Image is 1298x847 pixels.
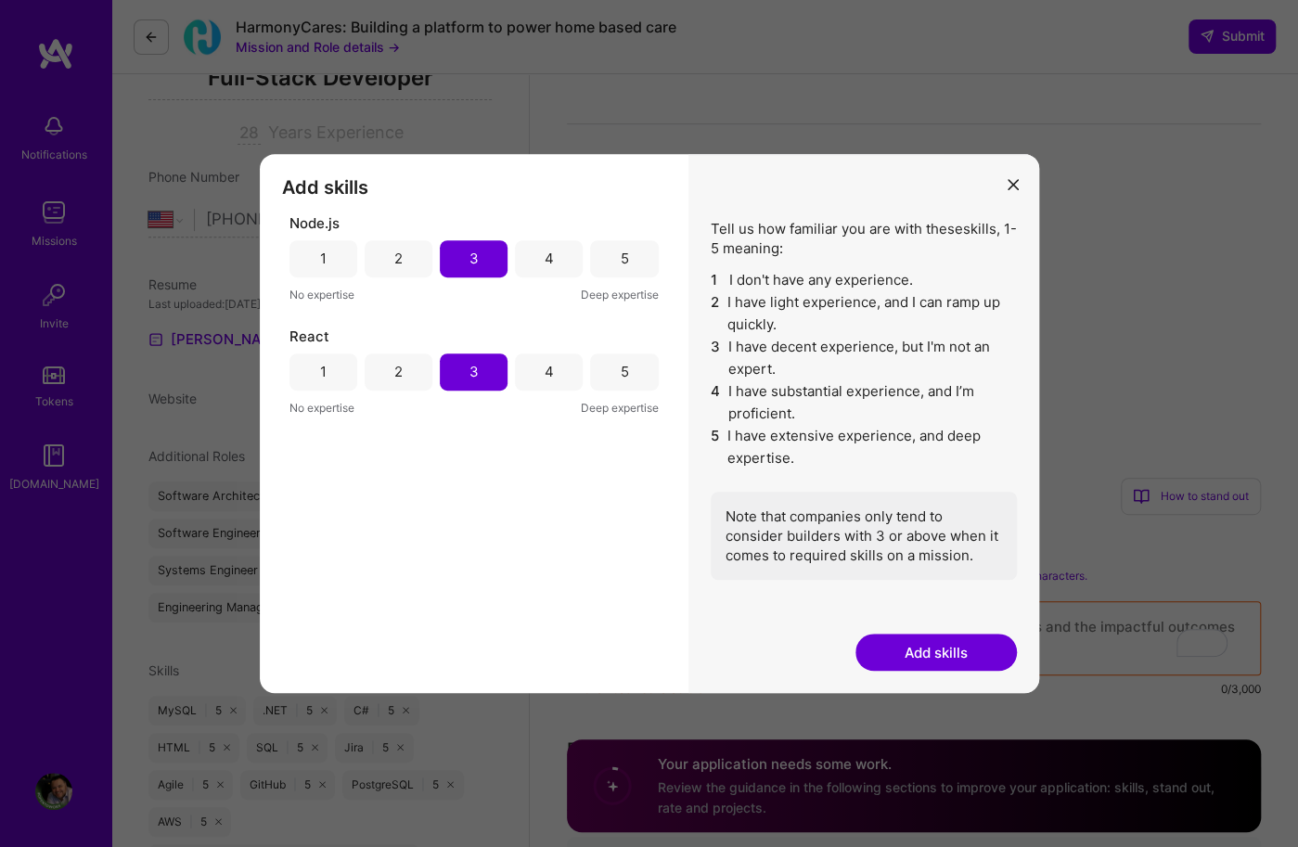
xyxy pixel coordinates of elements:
[711,380,1017,425] li: I have substantial experience, and I’m proficient.
[469,249,479,268] div: 3
[320,362,327,381] div: 1
[711,219,1017,580] div: Tell us how familiar you are with these skills , 1-5 meaning:
[620,362,628,381] div: 5
[711,492,1017,580] div: Note that companies only tend to consider builders with 3 or above when it comes to required skil...
[711,425,721,469] span: 5
[581,398,659,417] span: Deep expertise
[394,362,403,381] div: 2
[289,327,329,346] span: React
[711,269,722,291] span: 1
[320,249,327,268] div: 1
[711,336,721,380] span: 3
[855,634,1017,671] button: Add skills
[394,249,403,268] div: 2
[469,362,479,381] div: 3
[711,291,1017,336] li: I have light experience, and I can ramp up quickly.
[289,285,354,304] span: No expertise
[581,285,659,304] span: Deep expertise
[620,249,628,268] div: 5
[545,249,554,268] div: 4
[260,154,1039,694] div: modal
[1008,179,1019,190] i: icon Close
[289,398,354,417] span: No expertise
[711,336,1017,380] li: I have decent experience, but I'm not an expert.
[711,380,721,425] span: 4
[711,425,1017,469] li: I have extensive experience, and deep expertise.
[289,213,340,233] span: Node.js
[282,176,666,199] h3: Add skills
[711,269,1017,291] li: I don't have any experience.
[545,362,554,381] div: 4
[711,291,721,336] span: 2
